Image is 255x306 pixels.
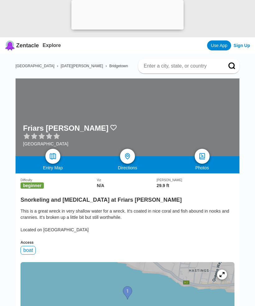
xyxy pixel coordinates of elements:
h1: Friars [PERSON_NAME] [23,124,109,133]
span: Zentacle [16,42,39,49]
span: › [57,64,58,68]
div: boat [21,246,36,255]
img: photos [198,153,206,160]
div: Difficulty [21,178,97,182]
div: Access [21,240,234,245]
div: Viz [97,178,156,182]
div: Directions [90,165,165,170]
iframe: Sign in with Google Dialog [127,6,249,92]
a: [GEOGRAPHIC_DATA] [16,64,54,68]
div: N/A [97,183,156,188]
a: Explore [43,43,61,48]
img: directions [124,153,131,160]
h2: Snorkeling and [MEDICAL_DATA] at Friars [PERSON_NAME] [21,193,234,203]
div: [GEOGRAPHIC_DATA] [23,141,117,146]
div: Entry Map [16,165,90,170]
a: map [45,149,60,164]
div: This is a great wreck in very shallow water for a wreck. It's coated in nice coral and fish aboun... [21,208,234,233]
div: Photos [165,165,239,170]
a: Bridgetown [109,64,128,68]
a: [DATE][PERSON_NAME] [61,64,103,68]
span: beginner [21,182,44,189]
a: Zentacle logoZentacle [5,40,39,50]
a: photos [195,149,210,164]
img: Zentacle logo [5,40,15,50]
img: map [49,153,57,160]
div: [PERSON_NAME] [157,178,234,182]
span: › [105,64,107,68]
div: 29.9 ft [157,183,234,188]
